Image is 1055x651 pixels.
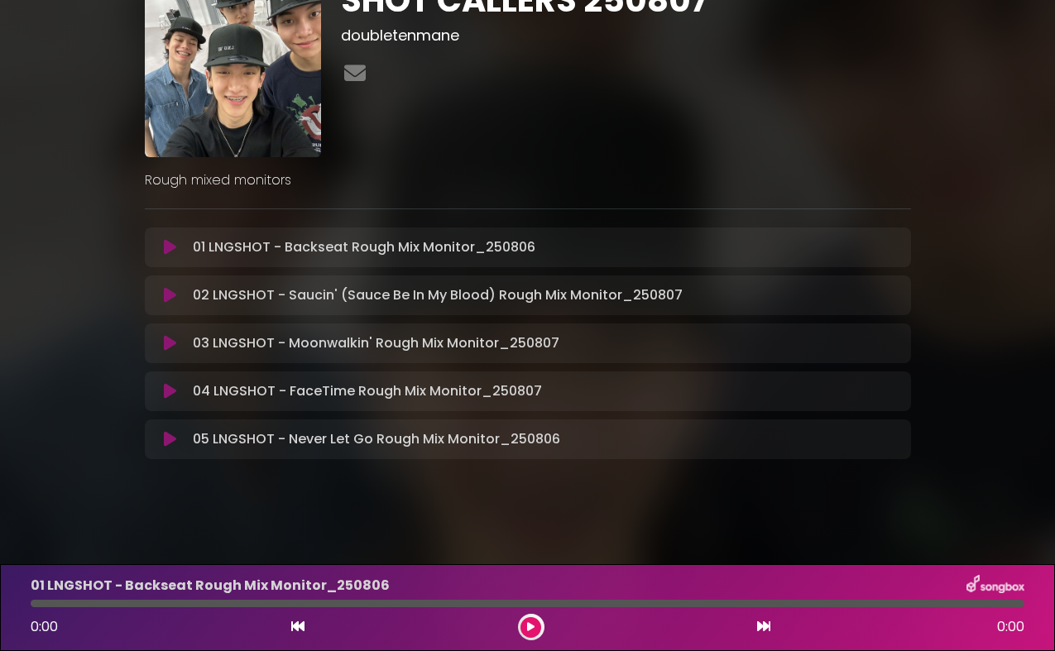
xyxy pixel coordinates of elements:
[193,381,542,401] p: 04 LNGSHOT - FaceTime Rough Mix Monitor_250807
[193,285,683,305] p: 02 LNGSHOT - Saucin' (Sauce Be In My Blood) Rough Mix Monitor_250807
[193,237,535,257] p: 01 LNGSHOT - Backseat Rough Mix Monitor_250806
[193,333,559,353] p: 03 LNGSHOT - Moonwalkin' Rough Mix Monitor_250807
[145,170,911,190] p: Rough mixed monitors
[193,429,560,449] p: 05 LNGSHOT - Never Let Go Rough Mix Monitor_250806
[341,26,911,45] h3: doubletenmane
